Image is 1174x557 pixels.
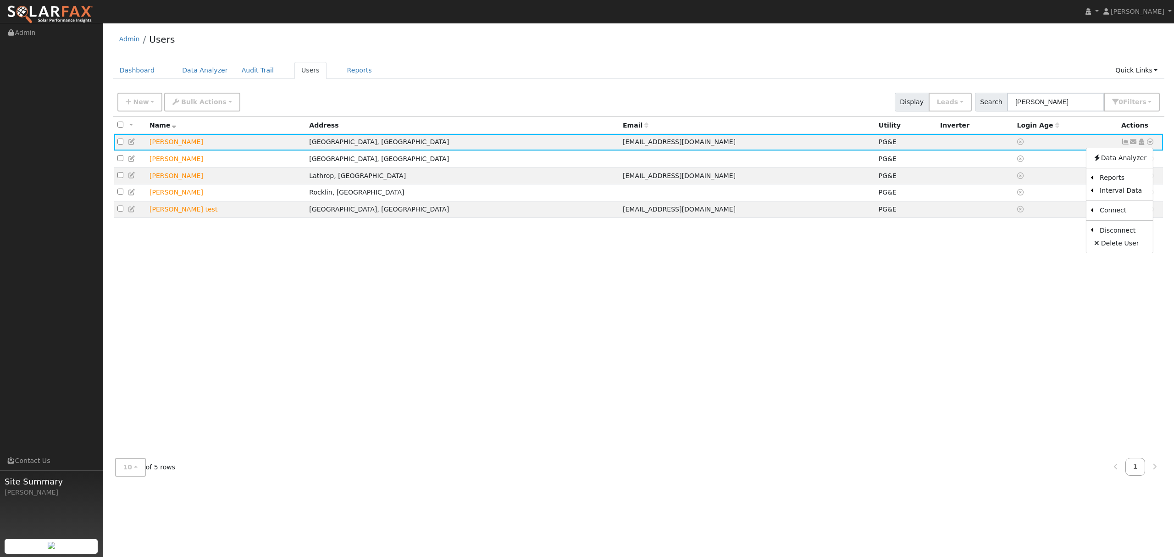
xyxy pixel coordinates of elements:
[879,138,897,145] span: PG&E
[235,62,281,79] a: Audit Trail
[113,62,162,79] a: Dashboard
[146,184,306,201] td: Lead
[115,458,146,477] button: 10
[879,155,897,162] span: PG&E
[1093,184,1153,197] a: Interval Data
[1017,122,1059,129] span: Days since last login
[623,138,736,145] span: [EMAIL_ADDRESS][DOMAIN_NAME]
[975,93,1008,111] span: Search
[623,122,648,129] span: Email
[164,93,240,111] button: Bulk Actions
[1111,8,1164,15] span: [PERSON_NAME]
[306,134,620,151] td: [GEOGRAPHIC_DATA], [GEOGRAPHIC_DATA]
[1017,189,1025,196] a: No login access
[1007,93,1104,111] input: Search
[623,206,736,213] span: [EMAIL_ADDRESS][DOMAIN_NAME]
[940,121,1011,130] div: Inverter
[128,138,136,145] a: Edit User
[306,184,620,201] td: Rocklin, [GEOGRAPHIC_DATA]
[1017,206,1025,213] a: No login access
[115,458,176,477] span: of 5 rows
[146,134,306,151] td: Lead
[1093,172,1153,184] a: Reports
[146,150,306,167] td: Lead
[1142,98,1146,106] span: s
[149,34,175,45] a: Users
[1093,224,1153,237] a: Disconnect
[119,35,140,43] a: Admin
[623,172,736,179] span: [EMAIL_ADDRESS][DOMAIN_NAME]
[7,5,93,24] img: SolarFax
[146,167,306,184] td: Lead
[5,475,98,488] span: Site Summary
[128,172,136,179] a: Edit User
[117,93,163,111] button: New
[1121,138,1130,145] a: Show Graph
[1108,62,1164,79] a: Quick Links
[48,542,55,549] img: retrieve
[181,98,227,106] span: Bulk Actions
[128,155,136,162] a: Edit User
[340,62,379,79] a: Reports
[128,206,136,213] a: Edit User
[306,201,620,218] td: [GEOGRAPHIC_DATA], [GEOGRAPHIC_DATA]
[1123,98,1146,106] span: Filter
[306,150,620,167] td: [GEOGRAPHIC_DATA], [GEOGRAPHIC_DATA]
[1017,138,1025,145] a: No login access
[1121,121,1160,130] div: Actions
[929,93,972,111] button: Leads
[133,98,149,106] span: New
[1125,458,1146,476] a: 1
[306,167,620,184] td: Lathrop, [GEOGRAPHIC_DATA]
[1017,155,1025,162] a: No login access
[309,121,616,130] div: Address
[1104,93,1160,111] button: 0Filters
[879,189,897,196] span: PG&E
[146,201,306,218] td: Lead
[294,62,327,79] a: Users
[150,122,177,129] span: Name
[879,172,897,179] span: PG&E
[1086,151,1153,164] a: Data Analyzer
[1086,237,1153,250] a: Delete User
[1146,137,1154,147] a: Other actions
[879,206,897,213] span: PG&E
[123,463,133,471] span: 10
[1137,138,1146,145] a: Login As
[128,189,136,196] a: Edit User
[1093,204,1153,217] a: Connect
[1130,137,1138,147] a: dasjdlkasjldjak@gmail.com
[895,93,929,111] span: Display
[5,488,98,497] div: [PERSON_NAME]
[175,62,235,79] a: Data Analyzer
[1017,172,1025,179] a: No login access
[879,121,934,130] div: Utility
